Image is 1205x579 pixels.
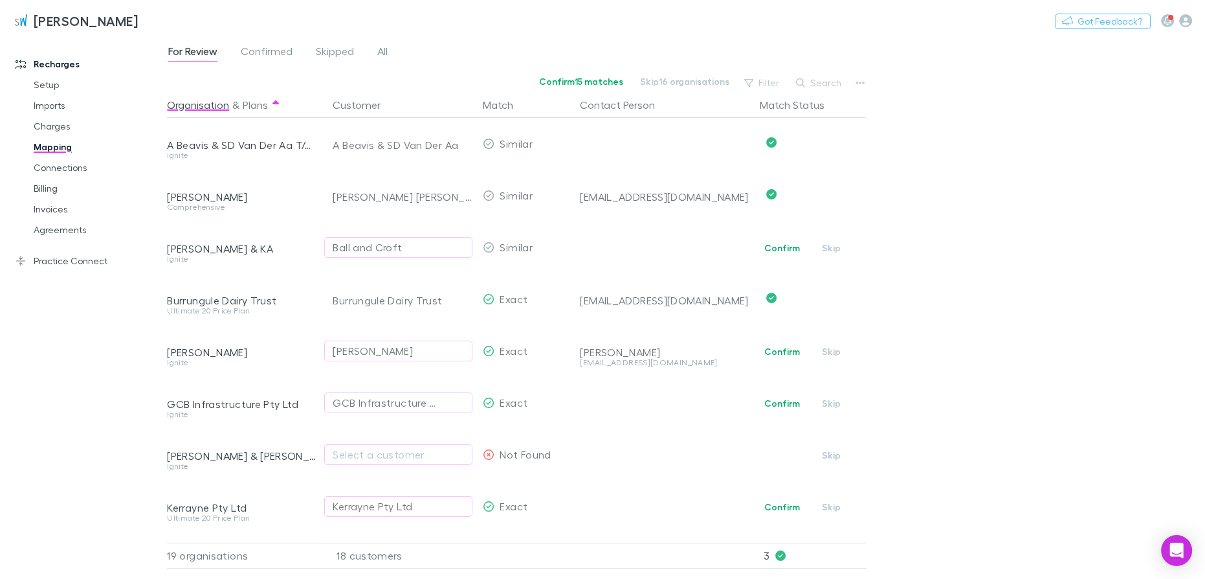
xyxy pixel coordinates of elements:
[764,543,866,568] p: 3
[167,190,317,203] div: [PERSON_NAME]
[241,45,293,62] span: Confirmed
[500,345,527,357] span: Exact
[3,251,173,271] a: Practice Connect
[167,346,317,359] div: [PERSON_NAME]
[766,293,777,303] svg: Confirmed
[167,92,229,118] button: Organisation
[483,92,529,118] button: Match
[316,45,354,62] span: Skipped
[21,74,173,95] a: Setup
[167,543,322,569] div: 19 organisations
[580,346,749,359] div: [PERSON_NAME]
[333,240,402,255] div: Ball and Croft
[167,294,317,307] div: Burrungule Dairy Trust
[531,74,632,89] button: Confirm15 matches
[500,293,527,305] span: Exact
[167,398,317,411] div: GCB Infrastructure Pty Ltd
[811,499,852,515] button: Skip
[580,190,749,203] div: [EMAIL_ADDRESS][DOMAIN_NAME]
[756,240,808,256] button: Confirm
[333,119,472,171] div: A Beavis & SD Van Der Aa
[766,137,777,148] svg: Confirmed
[500,241,533,253] span: Similar
[13,13,28,28] img: Sinclair Wilson's Logo
[580,92,670,118] button: Contact Person
[167,307,317,315] div: Ultimate 20 Price Plan
[333,171,472,223] div: [PERSON_NAME] [PERSON_NAME]
[500,137,533,150] span: Similar
[21,95,173,116] a: Imports
[324,341,472,361] button: [PERSON_NAME]
[34,13,138,28] h3: [PERSON_NAME]
[333,447,464,462] div: Select a customer
[766,189,777,199] svg: Confirmed
[167,462,317,470] div: Ignite
[1055,14,1151,29] button: Got Feedback?
[21,178,173,199] a: Billing
[811,396,852,411] button: Skip
[580,294,749,307] div: [EMAIL_ADDRESS][DOMAIN_NAME]
[167,139,317,152] div: A Beavis & SD Van Der Aa T/A S & A Farming
[3,54,173,74] a: Recharges
[21,199,173,220] a: Invoices
[756,499,808,515] button: Confirm
[500,448,551,460] span: Not Found
[324,444,472,465] button: Select a customer
[324,392,472,413] button: GCB Infrastructure Pty Ltd
[167,449,317,462] div: [PERSON_NAME] & [PERSON_NAME]
[167,501,317,514] div: Kerrayne Pty Ltd
[333,499,412,514] div: Kerrayne Pty Ltd
[811,240,852,256] button: Skip
[333,343,413,359] div: [PERSON_NAME]
[243,92,268,118] button: Plans
[632,74,738,89] button: Skip16 organisations
[167,359,317,367] div: Ignite
[580,359,749,367] div: [EMAIL_ADDRESS][DOMAIN_NAME]
[790,75,848,91] button: Search
[167,255,317,263] div: Ignite
[324,237,472,258] button: Ball and Croft
[167,152,317,159] div: Ignite
[21,157,173,178] a: Connections
[377,45,388,62] span: All
[167,514,317,522] div: Ultimate 20 Price Plan
[738,75,787,91] button: Filter
[333,92,396,118] button: Customer
[756,396,808,411] button: Confirm
[500,189,533,201] span: Similar
[760,92,840,118] button: Match Status
[811,344,852,359] button: Skip
[167,242,317,255] div: [PERSON_NAME] & KA
[167,203,317,211] div: Comprehensive
[21,116,173,137] a: Charges
[333,395,438,411] div: GCB Infrastructure Pty Ltd
[168,45,217,62] span: For Review
[21,137,173,157] a: Mapping
[167,411,317,418] div: Ignite
[167,92,317,118] div: &
[811,448,852,463] button: Skip
[324,496,472,517] button: Kerrayne Pty Ltd
[21,220,173,240] a: Agreements
[500,500,527,512] span: Exact
[756,344,808,359] button: Confirm
[322,543,478,569] div: 18 customers
[5,5,146,36] a: [PERSON_NAME]
[1161,535,1192,566] div: Open Intercom Messenger
[333,275,472,326] div: Burrungule Dairy Trust
[500,396,527,409] span: Exact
